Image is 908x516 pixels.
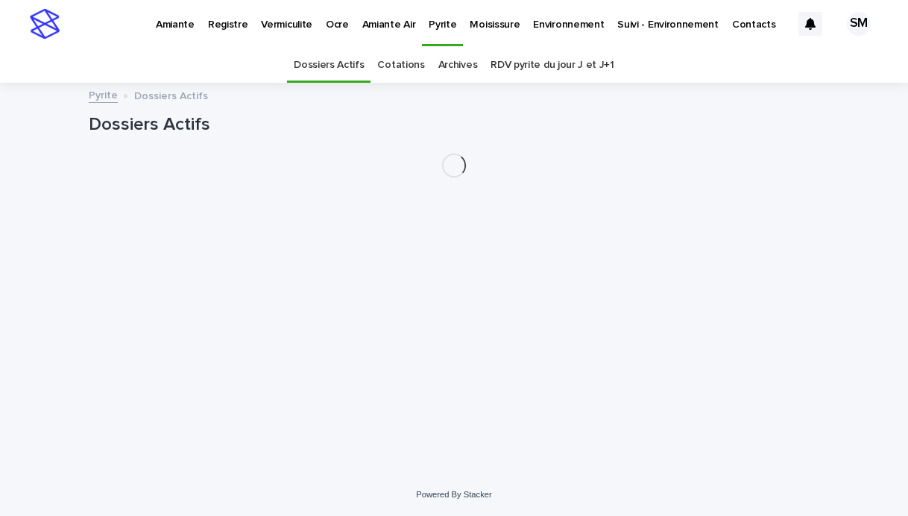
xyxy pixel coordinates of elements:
a: Archives [438,48,478,83]
a: Pyrite [89,86,118,103]
a: Powered By Stacker [416,490,491,499]
p: Dossiers Actifs [134,86,208,103]
img: stacker-logo-s-only.png [30,9,60,39]
h1: Dossiers Actifs [89,114,819,136]
a: Dossiers Actifs [294,48,364,83]
a: RDV pyrite du jour J et J+1 [491,48,614,83]
a: Cotations [377,48,424,83]
div: SM [847,12,871,36]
